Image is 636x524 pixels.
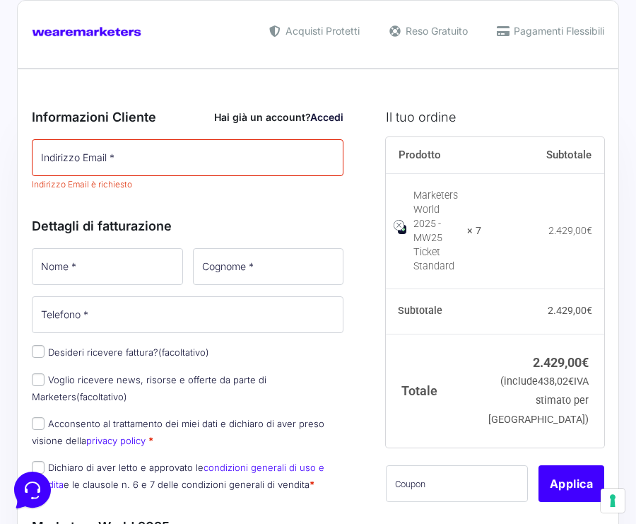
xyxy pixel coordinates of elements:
input: Telefono * [32,296,343,333]
img: dark [45,79,73,107]
button: Inizia una conversazione [23,119,260,147]
a: Apri Centro Assistenza [151,175,260,187]
span: Le tue conversazioni [23,57,120,68]
label: Acconsento al trattamento dei miei dati e dichiaro di aver preso visione della [32,418,324,446]
input: Cerca un articolo... [32,206,231,220]
input: Acconsento al trattamento dei miei dati e dichiaro di aver preso visione dellaprivacy policy [32,417,45,430]
span: € [587,305,592,316]
span: Reso Gratuito [402,23,468,38]
input: Coupon [386,465,528,502]
span: 438,02 [538,375,574,388]
button: Messaggi [98,394,185,426]
bdi: 2.429,00 [533,355,589,370]
bdi: 2.429,00 [548,305,592,316]
div: Hai già un account? [214,110,343,124]
span: Acquisti Protetti [282,23,360,38]
span: Indirizzo Email è richiesto [32,179,132,190]
span: Trova una risposta [23,175,110,187]
h2: Ciao da Marketers 👋 [11,11,237,34]
img: dark [23,79,51,107]
bdi: 2.429,00 [548,225,592,236]
p: Home [42,414,66,426]
img: dark [68,79,96,107]
p: Messaggi [122,414,160,426]
iframe: Customerly Messenger Launcher [11,469,54,511]
small: (include IVA stimato per [GEOGRAPHIC_DATA]) [488,375,589,426]
strong: × 7 [467,224,481,238]
input: Nome * [32,248,183,285]
input: Cognome * [193,248,344,285]
span: Pagamenti Flessibili [510,23,604,38]
h3: Informazioni Cliente [32,107,343,127]
span: Inizia una conversazione [92,127,208,139]
button: Home [11,394,98,426]
span: € [582,355,589,370]
div: Marketers World 2025 - MW25 Ticket Standard [413,189,458,274]
th: Subtotale [386,289,481,334]
th: Subtotale [481,137,604,174]
th: Prodotto [386,137,481,174]
span: € [568,375,574,388]
span: (facoltativo) [158,347,209,358]
button: Aiuto [184,394,271,426]
h3: Il tuo ordine [386,107,604,127]
a: Accedi [310,111,343,123]
label: Dichiaro di aver letto e approvato le e le clausole n. 6 e 7 delle condizioni generali di vendita [32,462,324,489]
label: Desideri ricevere fattura? [32,347,209,358]
button: Le tue preferenze relative al consenso per le tecnologie di tracciamento [601,489,625,513]
input: Desideri ricevere fattura?(facoltativo) [32,345,45,358]
a: privacy policy [86,435,146,446]
input: Indirizzo Email * [32,139,343,176]
button: Applica [538,465,604,502]
span: (facoltativo) [76,391,127,402]
th: Totale [386,334,481,448]
h3: Dettagli di fatturazione [32,216,343,235]
input: Dichiaro di aver letto e approvato lecondizioni generali di uso e venditae le clausole n. 6 e 7 d... [32,461,45,474]
input: Voglio ricevere news, risorse e offerte da parte di Marketers(facoltativo) [32,373,45,386]
p: Aiuto [218,414,238,426]
label: Voglio ricevere news, risorse e offerte da parte di Marketers [32,374,266,402]
span: € [587,225,592,236]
